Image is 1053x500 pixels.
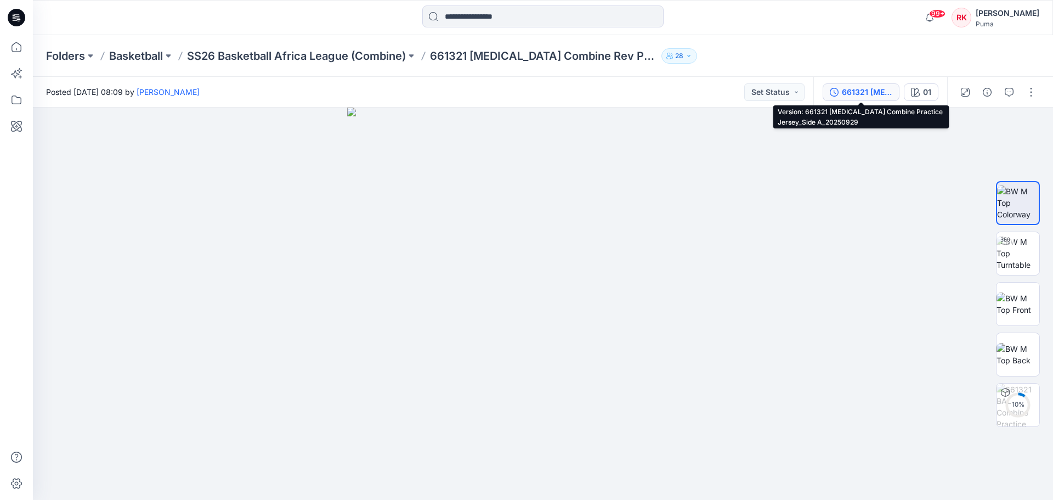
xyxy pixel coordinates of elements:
a: Basketball [109,48,163,64]
p: 661321 [MEDICAL_DATA] Combine Rev Practice Jersey_Side A_20250929 [430,48,657,64]
a: SS26 Basketball Africa League (Combine) [187,48,406,64]
button: 01 [904,83,938,101]
div: 661321 BAL Combine Practice Jersey_Side A_20250929 [842,86,892,98]
div: [PERSON_NAME] [976,7,1039,20]
img: 661321 BAL Combine Practice Jersey_Side A_20250929 AW-065680-0001 [997,384,1039,426]
p: 28 [675,50,683,62]
img: BW M Top Turntable [997,236,1039,271]
button: 661321 [MEDICAL_DATA] Combine Practice Jersey_Side A_20250929 [823,83,899,101]
div: RK [952,8,971,27]
a: [PERSON_NAME] [137,87,200,97]
span: 99+ [929,9,946,18]
button: 28 [661,48,697,64]
button: Details [978,83,996,101]
img: eyJhbGciOiJIUzI1NiIsImtpZCI6IjAiLCJzbHQiOiJzZXMiLCJ0eXAiOiJKV1QifQ.eyJkYXRhIjp7InR5cGUiOiJzdG9yYW... [347,108,739,500]
img: BW M Top Colorway [997,186,1039,220]
div: Puma [976,20,1039,28]
img: BW M Top Front [997,293,1039,316]
div: 10 % [1005,400,1031,409]
a: Folders [46,48,85,64]
span: Posted [DATE] 08:09 by [46,86,200,98]
div: 01 [923,86,931,98]
img: BW M Top Back [997,343,1039,366]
